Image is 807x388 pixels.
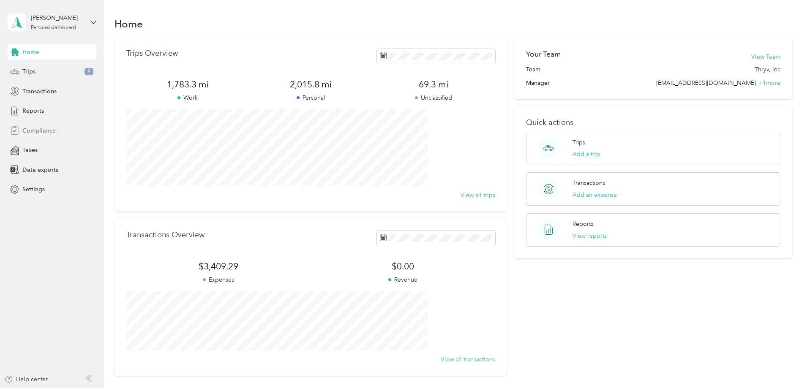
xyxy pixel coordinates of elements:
[22,126,56,135] span: Compliance
[126,49,178,58] p: Trips Overview
[526,79,550,87] span: Manager
[526,65,540,74] span: Team
[249,79,372,90] span: 2,015.8 mi
[126,231,204,239] p: Transactions Overview
[115,19,143,28] h1: Home
[126,260,311,272] span: $3,409.29
[573,179,605,187] p: Transactions
[526,118,780,127] p: Quick actions
[656,79,756,87] span: [EMAIL_ADDRESS][DOMAIN_NAME]
[573,150,600,159] button: Add a trip
[22,87,57,96] span: Transactions
[573,190,617,199] button: Add an expense
[126,79,249,90] span: 1,783.3 mi
[372,93,495,102] p: Unclassified
[751,52,780,61] button: View Team
[22,185,45,194] span: Settings
[249,93,372,102] p: Personal
[22,166,58,174] span: Data exports
[22,106,44,115] span: Reports
[573,138,585,147] p: Trips
[759,79,780,87] span: + 1 more
[573,231,607,240] button: View reports
[31,14,84,22] div: [PERSON_NAME]
[126,275,311,284] p: Expenses
[526,49,561,60] h2: Your Team
[760,341,807,388] iframe: Everlance-gr Chat Button Frame
[22,146,38,155] span: Taxes
[22,48,39,57] span: Home
[441,355,495,364] button: View all transactions
[573,220,593,228] p: Reports
[22,67,35,76] span: Trips
[85,68,93,76] span: 9
[311,260,495,272] span: $0.00
[5,375,48,384] button: Help center
[755,65,780,74] span: Thryv, Inc
[311,275,495,284] p: Revenue
[126,93,249,102] p: Work
[31,25,76,30] div: Personal dashboard
[461,191,495,200] button: View all trips
[372,79,495,90] span: 69.3 mi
